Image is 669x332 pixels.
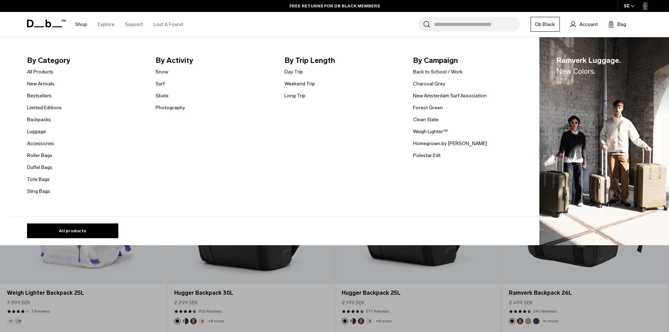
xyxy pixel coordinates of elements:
span: Account [579,21,598,28]
a: Back to School / Work [413,68,463,76]
a: Luggage [27,128,46,135]
a: Sling Bags [27,188,50,195]
a: Lost & Found [153,12,183,37]
a: Surf [156,80,165,87]
span: Bag [617,21,626,28]
span: By Trip Length [284,55,402,66]
a: Homegrown by [PERSON_NAME] [413,140,487,147]
a: All Products [27,68,53,76]
a: Snow [156,68,168,76]
nav: Main Navigation [70,12,188,37]
a: Roller Bags [27,152,52,159]
a: Db Black [531,17,560,32]
a: Clean Slate [413,116,439,123]
a: Explore [98,12,114,37]
a: Shop [75,12,87,37]
a: Backpacks [27,116,51,123]
a: Bestsellers [27,92,52,99]
a: FREE RETURNS FOR DB BLACK MEMBERS [289,3,380,9]
a: Day Trip [284,68,303,76]
a: Charcoal Grey [413,80,445,87]
a: New Arrivals [27,80,54,87]
span: By Category [27,55,145,66]
a: Accessories [27,140,54,147]
a: Limited Editions [27,104,62,111]
a: Weekend Trip [284,80,315,87]
span: New Colors. [556,67,596,76]
a: Long Trip [284,92,306,99]
span: Ramverk Luggage. [556,55,621,77]
a: Polestar Edt. [413,152,441,159]
button: Bag [608,20,626,28]
a: Account [570,20,598,28]
a: All products [27,223,118,238]
a: Tote Bags [27,176,50,183]
a: Skate [156,92,169,99]
a: Weigh Lighter™ [413,128,448,135]
a: Photography [156,104,185,111]
a: Duffel Bags [27,164,52,171]
a: New Amsterdam Surf Association [413,92,487,99]
span: By Campaign [413,55,531,66]
a: Forest Green [413,104,443,111]
span: By Activity [156,55,273,66]
a: Support [125,12,143,37]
